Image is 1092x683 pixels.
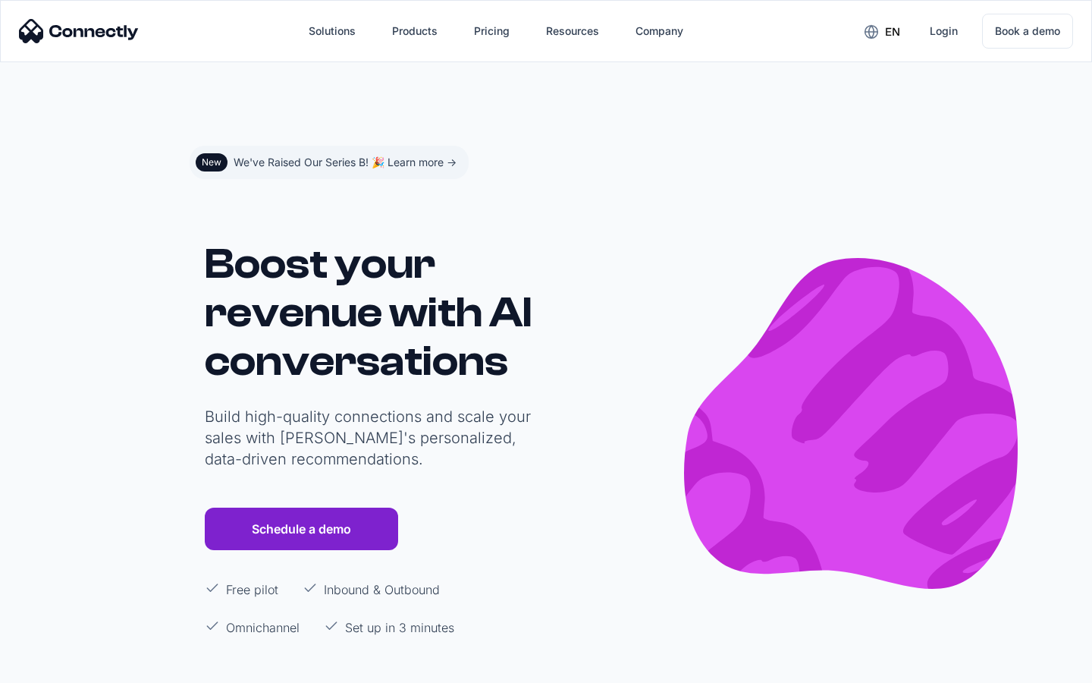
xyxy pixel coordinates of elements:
[392,20,438,42] div: Products
[345,618,454,637] p: Set up in 3 minutes
[324,581,440,599] p: Inbound & Outbound
[202,156,221,168] div: New
[982,14,1073,49] a: Book a demo
[30,656,91,678] ul: Language list
[474,20,510,42] div: Pricing
[19,19,139,43] img: Connectly Logo
[190,146,469,179] a: NewWe've Raised Our Series B! 🎉 Learn more ->
[205,240,538,386] h1: Boost your revenue with AI conversations
[226,581,278,599] p: Free pilot
[15,655,91,678] aside: Language selected: English
[226,618,300,637] p: Omnichannel
[930,20,958,42] div: Login
[918,13,970,49] a: Login
[309,20,356,42] div: Solutions
[462,13,522,49] a: Pricing
[205,406,538,470] p: Build high-quality connections and scale your sales with [PERSON_NAME]'s personalized, data-drive...
[234,152,457,173] div: We've Raised Our Series B! 🎉 Learn more ->
[205,508,398,550] a: Schedule a demo
[635,20,683,42] div: Company
[546,20,599,42] div: Resources
[885,21,900,42] div: en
